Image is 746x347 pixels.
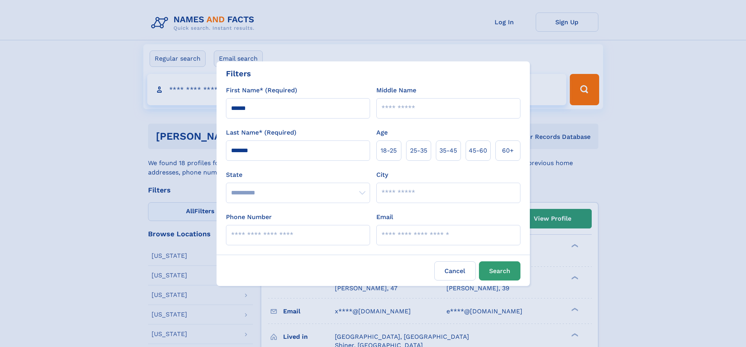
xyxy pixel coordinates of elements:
[376,170,388,180] label: City
[376,128,388,137] label: Age
[226,170,370,180] label: State
[479,261,520,280] button: Search
[502,146,514,155] span: 60+
[410,146,427,155] span: 25‑35
[226,68,251,79] div: Filters
[226,128,296,137] label: Last Name* (Required)
[376,212,393,222] label: Email
[381,146,397,155] span: 18‑25
[226,86,297,95] label: First Name* (Required)
[434,261,476,280] label: Cancel
[376,86,416,95] label: Middle Name
[439,146,457,155] span: 35‑45
[226,212,272,222] label: Phone Number
[469,146,487,155] span: 45‑60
